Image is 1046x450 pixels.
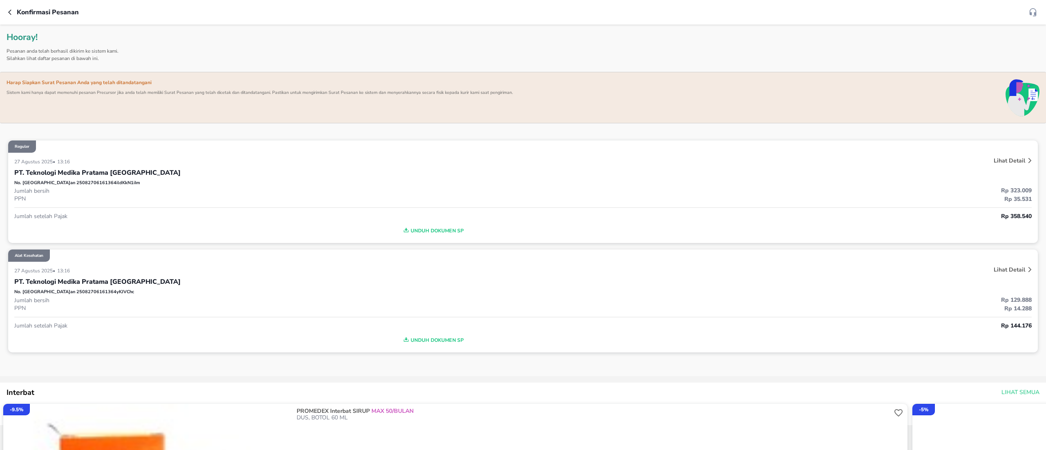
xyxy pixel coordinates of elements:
[297,408,890,414] p: PROMEDEX Interbat SIRUP
[14,187,523,195] p: Jumlah bersih
[18,335,848,345] span: Unduh Dokumen SP
[14,212,523,220] p: Jumlah setelah Pajak
[7,44,125,65] p: Pesanan anda telah berhasil dikirim ke sistem kami. Silahkan lihat daftar pesanan di bawah ini.
[14,225,851,237] button: Unduh Dokumen SP
[919,406,928,413] p: - 5 %
[57,267,72,274] p: 13:16
[14,289,134,296] p: No. [GEOGRAPHIC_DATA]an 25082706161364yKJVChc
[1006,79,1039,116] img: post-checkout
[14,195,523,203] p: PPN
[523,296,1032,304] p: Rp 129.888
[7,89,695,99] p: Sistem kami hanya dapat memenuhi pesanan Precursor jika anda telah memiliki Surat Pesanan yang te...
[14,296,523,304] p: Jumlah bersih
[297,414,892,421] p: DUS, BOTOL 60 ML
[14,168,181,178] p: PT. Teknologi Medika Pratama [GEOGRAPHIC_DATA]
[14,322,523,330] p: Jumlah setelah Pajak
[57,158,72,165] p: 13:16
[523,321,1032,330] p: Rp 144.176
[370,407,413,415] span: MAX 50/BULAN
[14,267,57,274] p: 27 Agustus 2025 •
[7,79,695,89] p: Harap Siapkan Surat Pesanan Anda yang telah ditandatangani
[14,304,523,312] p: PPN
[18,225,848,236] span: Unduh Dokumen SP
[523,186,1032,195] p: Rp 323.009
[14,158,57,165] p: 27 Agustus 2025 •
[14,180,140,187] p: No. [GEOGRAPHIC_DATA]an 25082706161364ildKkN1iIm
[17,7,79,17] p: Konfirmasi pesanan
[994,266,1025,274] p: Lihat Detail
[1001,388,1039,398] span: Lihat Semua
[523,304,1032,313] p: Rp 14.288
[7,31,38,44] p: Hooray!
[998,385,1041,400] button: Lihat Semua
[523,195,1032,203] p: Rp 35.531
[14,277,181,287] p: PT. Teknologi Medika Pratama [GEOGRAPHIC_DATA]
[15,253,43,258] p: Alat Kesehatan
[994,157,1025,165] p: Lihat Detail
[14,334,851,346] button: Unduh Dokumen SP
[15,144,29,149] p: Reguler
[10,406,23,413] p: - 9.5 %
[523,212,1032,221] p: Rp 358.540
